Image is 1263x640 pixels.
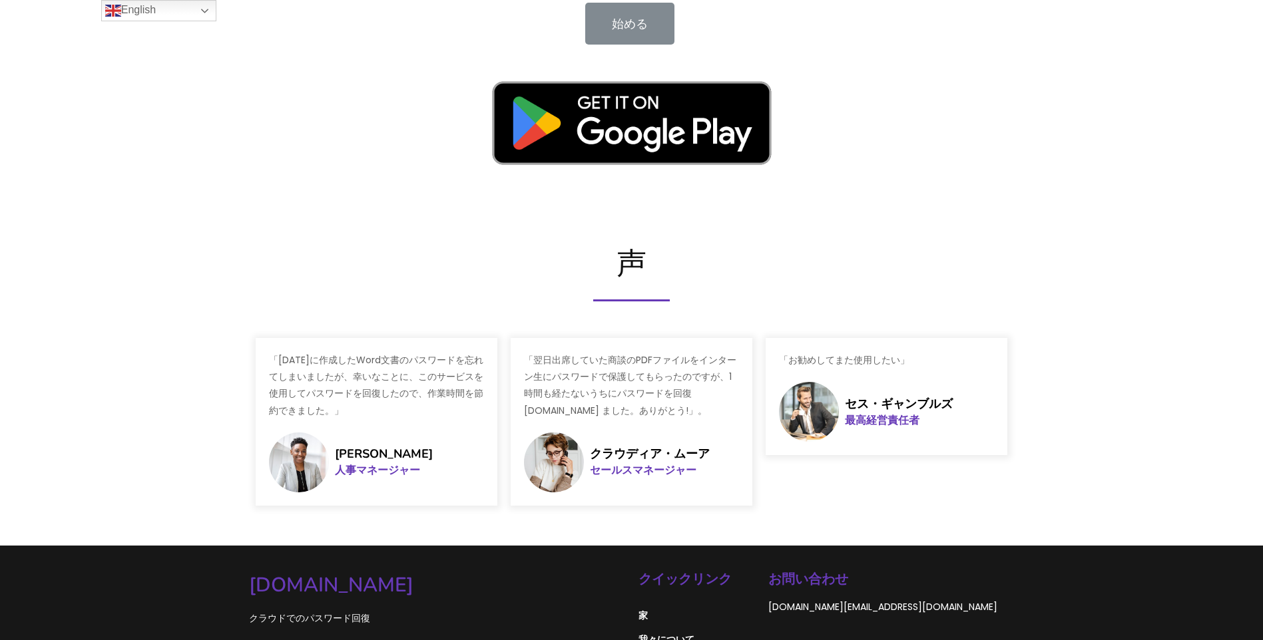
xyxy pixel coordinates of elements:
[768,573,1015,586] h5: お問い合わせ
[638,603,755,627] a: 家
[249,609,625,627] p: クラウドでのパスワード回復
[590,446,710,462] span: クラウディア・ムーア
[105,3,121,19] img: en
[472,61,792,185] img: en_badge_web_generic
[524,352,739,419] p: 「翌日出席していた商談のPDFファイルをインターン生にパスワードで保護してもらったのですが、1時間も経たないうちにパスワードを回復 [DOMAIN_NAME] ました。ありがとう!」。
[845,396,953,412] span: セス・ギャンブルズ
[524,432,584,492] img: testimonial2
[249,246,1015,282] h2: 声
[779,382,839,442] img: testimonial3
[335,446,433,462] span: [PERSON_NAME]
[249,572,625,598] a: [DOMAIN_NAME]
[269,352,484,419] p: 「[DATE]に作成したWord文書のパスワードを忘れてしまいましたが、幸いなことに、このサービスを使用してパスワードを回復したので、作業時間を節約できました。」
[590,462,696,478] span: セールスマネージャー
[269,432,329,492] img: testimonial1
[768,600,997,614] a: [DOMAIN_NAME][EMAIL_ADDRESS][DOMAIN_NAME]
[845,412,919,428] span: 最高経営責任者
[638,609,755,621] span: 家
[612,15,648,32] span: 始める
[638,573,755,586] h5: クイックリンク
[335,462,420,478] span: 人事マネージャー
[779,352,994,369] p: 「お勧めしてまた使用したい」
[585,3,674,45] a: 始める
